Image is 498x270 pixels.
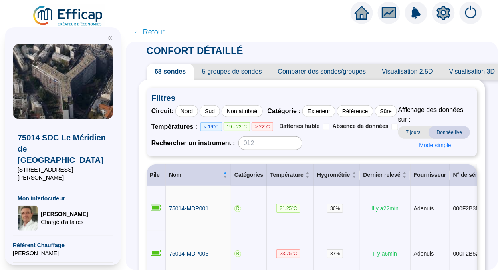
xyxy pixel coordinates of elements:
span: Nom [169,171,221,179]
td: Adenuis [411,186,450,231]
span: Donnée live [429,126,470,139]
span: Mon interlocuteur [18,194,108,202]
span: Circuit : [151,106,174,116]
span: setting [436,6,451,20]
span: Mode simple [419,141,451,150]
div: Nord [175,105,198,117]
span: Températures : [151,122,200,132]
img: alerts [405,2,427,24]
span: 36 % [327,204,343,213]
span: Il y a 22 min [371,205,399,212]
span: 19 - 22°C [224,122,250,131]
span: 5 groupes de sondes [194,64,270,80]
span: [PERSON_NAME] [41,210,88,218]
span: 37 % [327,249,343,258]
th: Hygrométrie [314,164,360,186]
input: 012 [238,136,302,150]
th: Dernier relevé [360,164,411,186]
th: Nom [166,164,231,186]
img: Chargé d'affaires [18,206,38,231]
span: Rechercher un instrument : [151,138,235,148]
span: Dernier relevé [363,171,401,179]
span: Catégorie : [268,106,301,116]
span: 23.75 °C [276,249,300,258]
span: 75014-MDP001 [169,205,208,212]
span: Température [270,171,304,179]
span: fund [382,6,396,20]
span: CONFORT DÉTAILLÉ [139,45,251,56]
span: > 22°C [252,122,273,131]
span: 75014 SDC Le Méridien de [GEOGRAPHIC_DATA] [18,132,108,166]
span: 7 jours [398,126,429,139]
div: Exterieur [302,105,335,117]
span: [PERSON_NAME] [13,249,113,257]
span: < 19°C [200,122,222,131]
span: R [234,205,241,212]
span: Affichage des données sur : [398,105,472,124]
span: Hygrométrie [317,171,350,179]
div: Sûre [375,105,397,117]
span: [STREET_ADDRESS][PERSON_NAME] [18,166,108,182]
a: 75014-MDP003 [169,250,208,258]
th: Fournisseur [411,164,450,186]
span: Comparer des sondes/groupes [270,64,374,80]
div: Référence [337,105,373,117]
span: double-left [107,35,113,41]
img: efficap energie logo [32,5,105,27]
div: Sud [200,105,220,117]
span: Il y a 6 min [373,250,397,257]
img: alerts [460,2,482,24]
span: 75014-MDP003 [169,250,208,257]
span: R [234,250,241,257]
span: Pile [150,172,160,178]
button: Mode simple [413,139,458,152]
span: Filtres [151,92,472,104]
div: Non attribué [222,105,262,117]
th: Catégories [231,164,267,186]
th: Température [267,164,314,186]
span: ← Retour [134,26,165,38]
span: Visualisation 2.5D [374,64,441,80]
span: Chargé d'affaires [41,218,88,226]
span: Batteries faible [280,123,320,129]
span: Absence de données [333,123,389,129]
span: home [355,6,369,20]
span: 21.25 °C [276,204,300,213]
a: 75014-MDP001 [169,204,208,213]
span: 68 sondes [147,64,194,80]
span: Référent Chauffage [13,241,113,249]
